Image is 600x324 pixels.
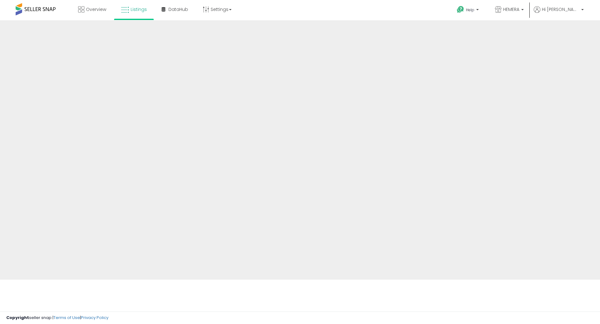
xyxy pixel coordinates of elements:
[503,6,519,12] span: HEMERA
[452,1,485,20] a: Help
[131,6,147,12] span: Listings
[534,6,584,20] a: Hi [PERSON_NAME]
[542,6,579,12] span: Hi [PERSON_NAME]
[86,6,106,12] span: Overview
[457,6,464,13] i: Get Help
[466,7,474,12] span: Help
[168,6,188,12] span: DataHub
